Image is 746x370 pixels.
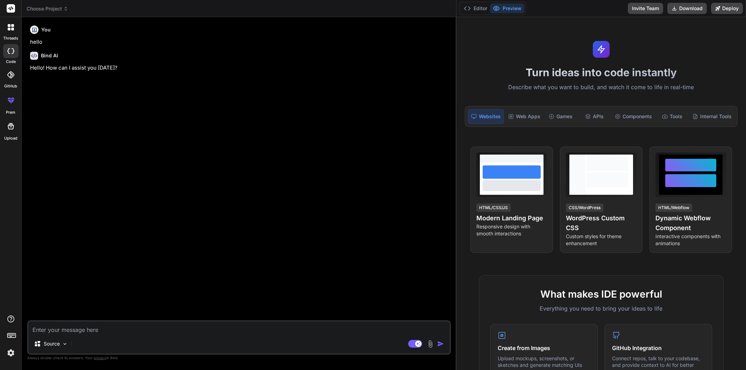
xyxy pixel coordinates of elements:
[41,52,58,59] h6: Bind AI
[62,341,68,347] img: Pick Models
[27,355,451,361] p: Always double-check its answers. Your in Bind
[628,3,663,14] button: Invite Team
[578,109,610,124] div: APIs
[461,66,742,79] h1: Turn ideas into code instantly
[612,344,705,352] h4: GitHub Integration
[476,213,547,223] h4: Modern Landing Page
[94,356,106,360] span: privacy
[566,213,637,233] h4: WordPress Custom CSS
[656,109,688,124] div: Tools
[476,204,511,212] div: HTML/CSS/JS
[426,340,434,348] img: attachment
[30,64,449,72] p: Hello! How can I assist you [DATE]?
[468,109,504,124] div: Websites
[490,304,712,313] p: Everything you need to bring your ideas to life
[3,35,18,41] label: threads
[655,204,692,212] div: HTML/Webflow
[30,38,449,46] p: hello
[6,109,15,115] label: prem
[4,83,17,89] label: GitHub
[6,59,16,65] label: code
[490,287,712,301] h2: What makes IDE powerful
[27,5,68,12] span: Choose Project
[690,109,734,124] div: Internal Tools
[545,109,577,124] div: Games
[461,3,490,13] button: Editor
[461,83,742,92] p: Describe what you want to build, and watch it come to life in real-time
[655,233,726,247] p: Interactive components with animations
[490,3,524,13] button: Preview
[44,340,60,347] p: Source
[5,347,17,359] img: settings
[667,3,707,14] button: Download
[498,344,590,352] h4: Create from Images
[612,109,655,124] div: Components
[41,26,51,33] h6: You
[4,135,17,141] label: Upload
[711,3,743,14] button: Deploy
[476,223,547,237] p: Responsive design with smooth interactions
[566,204,603,212] div: CSS/WordPress
[505,109,543,124] div: Web Apps
[437,340,444,347] img: icon
[655,213,726,233] h4: Dynamic Webflow Component
[566,233,637,247] p: Custom styles for theme enhancement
